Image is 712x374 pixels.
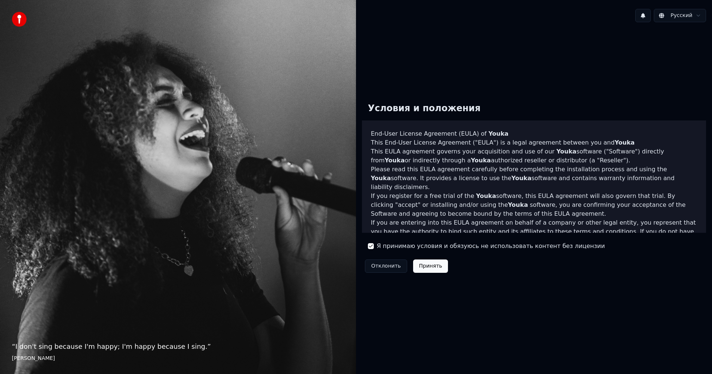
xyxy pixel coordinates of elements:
[365,259,407,273] button: Отклонить
[371,175,391,182] span: Youka
[471,157,491,164] span: Youka
[12,355,344,362] footer: [PERSON_NAME]
[371,147,697,165] p: This EULA agreement governs your acquisition and use of our software ("Software") directly from o...
[556,148,576,155] span: Youka
[377,242,605,251] label: Я принимаю условия и обязуюсь не использовать контент без лицензии
[362,97,487,120] div: Условия и положения
[371,165,697,192] p: Please read this EULA agreement carefully before completing the installation process and using th...
[12,12,27,27] img: youka
[413,259,448,273] button: Принять
[371,129,697,138] h3: End-User License Agreement (EULA) of
[488,130,508,137] span: Youka
[385,157,405,164] span: Youka
[508,201,528,208] span: Youka
[511,175,531,182] span: Youka
[371,192,697,218] p: If you register for a free trial of the software, this EULA agreement will also govern that trial...
[12,341,344,352] p: “ I don't sing because I'm happy; I'm happy because I sing. ”
[371,138,697,147] p: This End-User License Agreement ("EULA") is a legal agreement between you and
[476,192,496,199] span: Youka
[614,139,634,146] span: Youka
[371,218,697,254] p: If you are entering into this EULA agreement on behalf of a company or other legal entity, you re...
